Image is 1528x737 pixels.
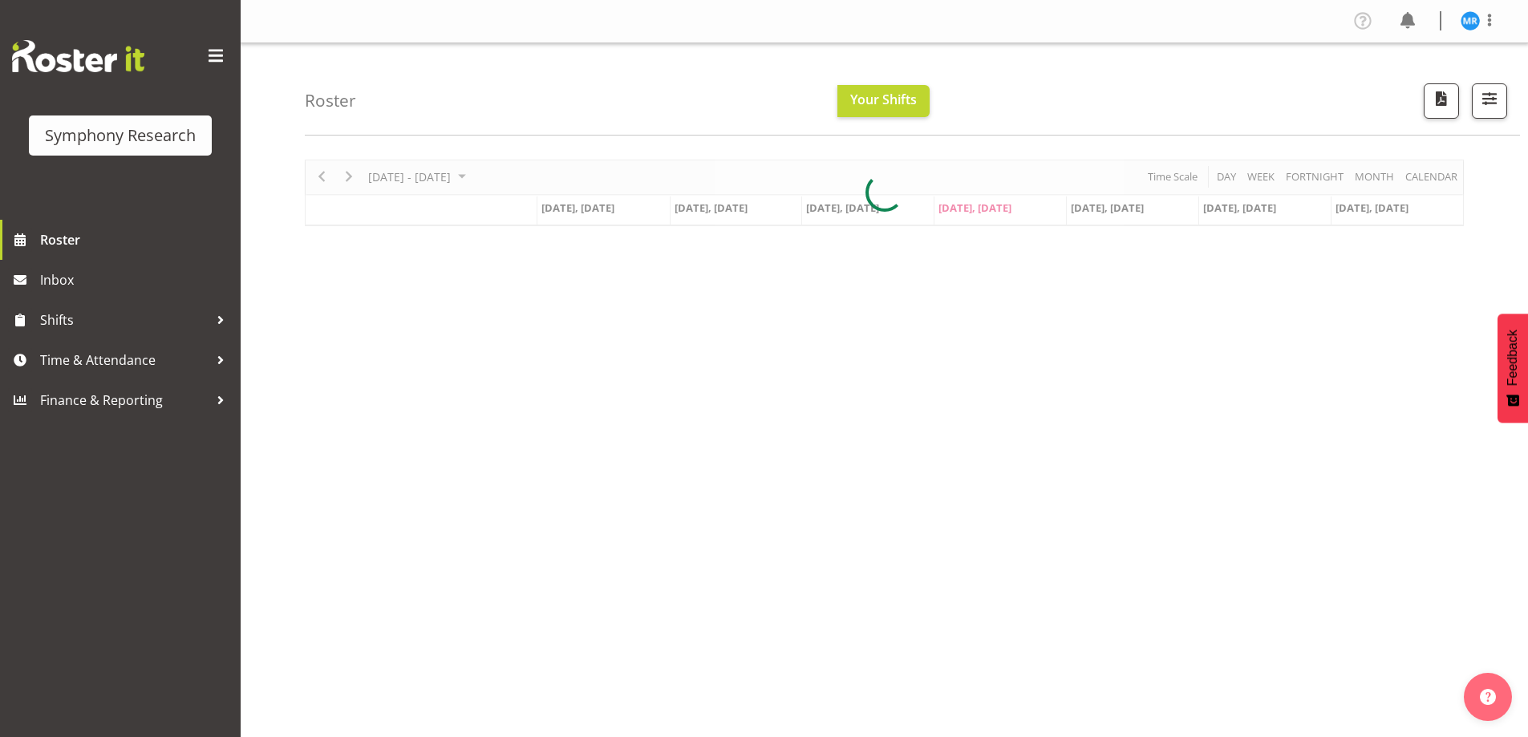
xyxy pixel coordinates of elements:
[40,268,233,292] span: Inbox
[850,91,917,108] span: Your Shifts
[45,124,196,148] div: Symphony Research
[40,388,209,412] span: Finance & Reporting
[1472,83,1507,119] button: Filter Shifts
[40,308,209,332] span: Shifts
[1480,689,1496,705] img: help-xxl-2.png
[40,228,233,252] span: Roster
[305,91,356,110] h4: Roster
[40,348,209,372] span: Time & Attendance
[1498,314,1528,423] button: Feedback - Show survey
[1424,83,1459,119] button: Download a PDF of the roster according to the set date range.
[1506,330,1520,386] span: Feedback
[837,85,930,117] button: Your Shifts
[12,40,144,72] img: Rosterit website logo
[1461,11,1480,30] img: michael-robinson11856.jpg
